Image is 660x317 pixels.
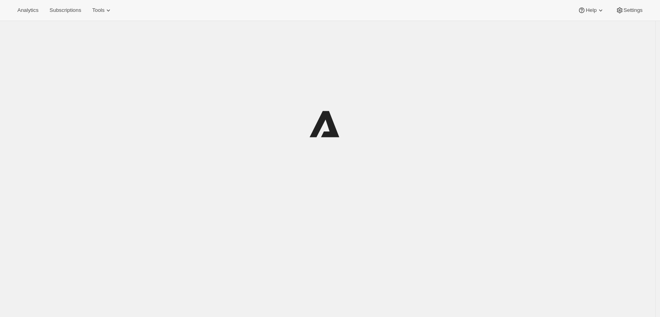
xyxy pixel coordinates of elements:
[92,7,104,13] span: Tools
[87,5,117,16] button: Tools
[586,7,596,13] span: Help
[17,7,38,13] span: Analytics
[624,7,643,13] span: Settings
[13,5,43,16] button: Analytics
[611,5,647,16] button: Settings
[45,5,86,16] button: Subscriptions
[49,7,81,13] span: Subscriptions
[573,5,609,16] button: Help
